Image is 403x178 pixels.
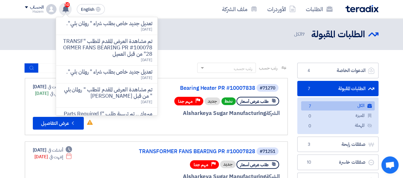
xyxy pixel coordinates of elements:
[66,69,152,75] p: تعديل جديد خاص بطلب شراء " رولمان بلي ".
[301,111,375,120] a: المميزة
[140,75,152,81] span: [DATE]
[61,87,152,99] p: تم مشاهدة العرض المقدم للطلب " رولمان بلي " من قبل [PERSON_NAME]
[128,85,255,91] a: Bearing Heater PR #10007838
[34,153,72,160] div: [DATE]
[311,28,365,41] h2: الطلبات المقبولة
[33,83,72,90] div: [DATE]
[66,20,152,27] p: تعديل جديد خاص بطلب شراء " رولمان بلي ".
[126,109,280,117] div: Alsharkeya Sugar Manufacturing
[128,149,255,154] a: TRANSFORMER FANS BEARING PR #10007828
[306,113,314,120] span: 0
[50,90,63,97] span: ينتهي في
[77,4,105,14] button: English
[260,86,275,90] div: #71270
[30,5,44,10] div: الحساب
[33,117,84,130] button: عرض التفاصيل
[305,86,313,92] span: 7
[220,160,236,168] div: جديد
[262,2,301,17] a: الأوردرات
[294,31,306,38] span: الكل
[65,2,70,7] span: 10
[194,162,208,168] span: مهم جدا
[260,149,275,154] div: #71251
[140,26,152,32] span: [DATE]
[140,57,152,63] span: [DATE]
[381,156,399,174] a: Open chat
[302,31,305,38] span: 7
[178,98,193,104] span: مهم جدا
[259,65,277,71] span: رتب حسب
[301,101,375,110] a: الكل
[297,154,378,170] a: صفقات خاسرة10
[48,147,63,153] span: أنشئت في
[33,147,72,153] div: [DATE]
[39,63,128,73] input: ابحث بعنوان أو رقم الطلب
[217,2,262,17] a: ملف الشركة
[345,5,378,12] img: Teradix logo
[301,2,338,17] a: الطلبات
[305,159,313,166] span: 10
[297,81,378,96] a: الطلبات المقبولة7
[81,7,94,12] span: English
[140,99,152,105] span: [DATE]
[266,109,280,117] span: الشركة
[301,121,375,130] a: المهملة
[306,123,314,130] span: 0
[205,97,220,105] div: جديد
[221,97,236,105] span: نشط
[35,90,72,97] div: [DATE]
[25,10,44,13] div: Hazem
[46,4,56,14] img: profile_test.png
[297,63,378,78] a: الدعوات الخاصة4
[306,103,314,110] span: 7
[297,137,378,152] a: صفقات رابحة3
[240,162,269,168] span: طلب عرض أسعار
[305,141,313,148] span: 3
[305,68,313,74] span: 4
[61,111,152,136] p: مبروك .. تم ترسية طلب "Parts Required for Roller PR #10007703" من طرف Alsharkeya Sugar Manufactur...
[240,98,269,104] span: طلب عرض أسعار
[61,38,152,57] p: تم مشاهدة العرض المقدم للطلب "TRANSFORMER FANS BEARING PR #10007828" من قبل العميل
[48,83,63,90] span: أنشئت في
[49,153,63,160] span: إنتهت في
[234,65,252,72] div: رتب حسب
